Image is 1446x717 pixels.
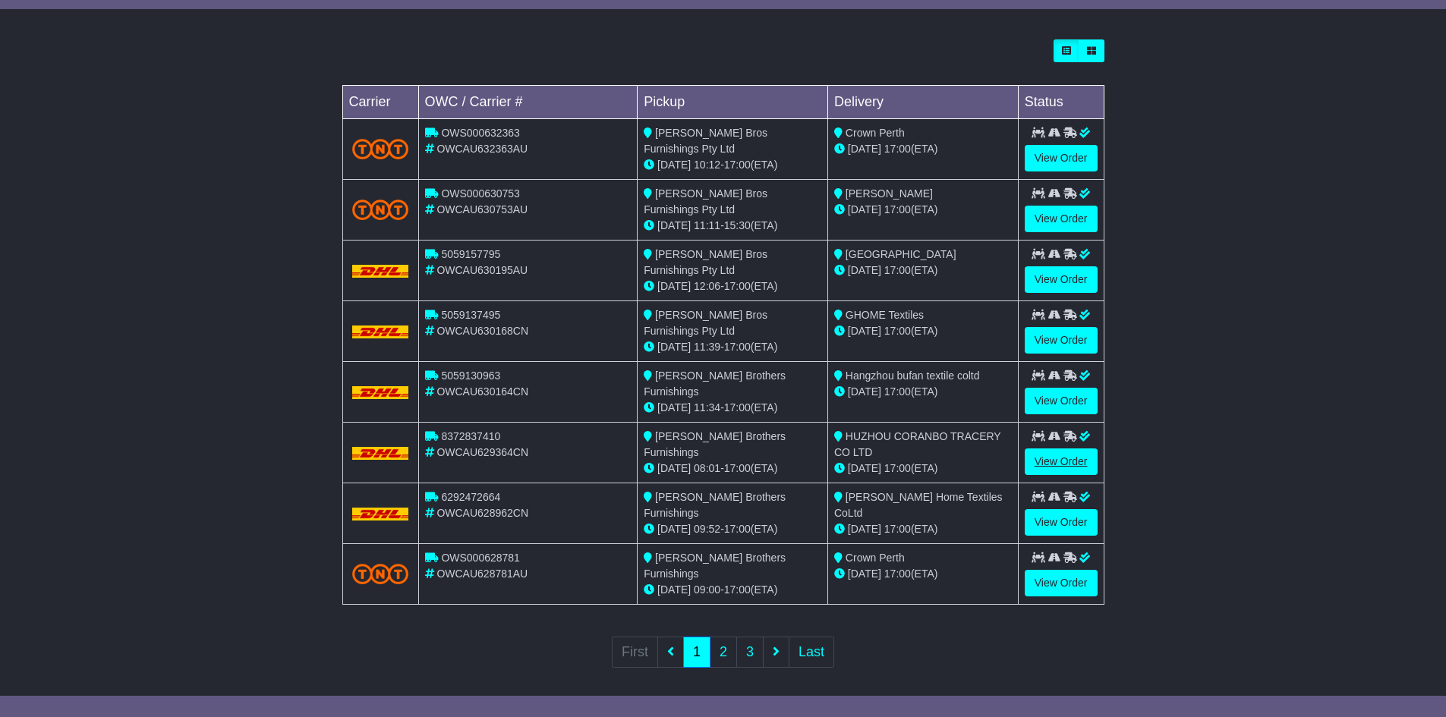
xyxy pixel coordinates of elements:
[441,370,500,382] span: 5059130963
[644,521,821,537] div: - (ETA)
[827,86,1018,119] td: Delivery
[848,523,881,535] span: [DATE]
[644,491,786,519] span: [PERSON_NAME] Brothers Furnishings
[694,401,720,414] span: 11:34
[436,143,528,155] span: OWCAU632363AU
[657,159,691,171] span: [DATE]
[441,248,500,260] span: 5059157795
[644,248,767,276] span: [PERSON_NAME] Bros Furnishings Pty Ltd
[657,462,691,474] span: [DATE]
[834,323,1012,339] div: (ETA)
[657,583,691,596] span: [DATE]
[848,325,881,337] span: [DATE]
[846,187,933,200] span: [PERSON_NAME]
[352,386,409,398] img: DHL.png
[1025,388,1098,414] a: View Order
[724,583,751,596] span: 17:00
[436,264,528,276] span: OWCAU630195AU
[694,219,720,231] span: 11:11
[724,341,751,353] span: 17:00
[352,564,409,584] img: TNT_Domestic.png
[352,265,409,277] img: DHL.png
[848,568,881,580] span: [DATE]
[644,127,767,155] span: [PERSON_NAME] Bros Furnishings Pty Ltd
[352,508,409,520] img: DHL.png
[834,430,1000,458] span: HUZHOU CORANBO TRACERY CO LTD
[848,385,881,398] span: [DATE]
[724,523,751,535] span: 17:00
[846,127,905,139] span: Crown Perth
[846,370,980,382] span: Hangzhou bufan textile coltd
[884,462,911,474] span: 17:00
[846,309,924,321] span: GHOME Textiles
[1025,206,1098,232] a: View Order
[724,159,751,171] span: 17:00
[848,264,881,276] span: [DATE]
[657,401,691,414] span: [DATE]
[1025,266,1098,293] a: View Order
[724,219,751,231] span: 15:30
[884,523,911,535] span: 17:00
[848,203,881,215] span: [DATE]
[644,400,821,416] div: - (ETA)
[644,278,821,294] div: - (ETA)
[441,127,520,139] span: OWS000632363
[834,263,1012,278] div: (ETA)
[694,523,720,535] span: 09:52
[846,552,905,564] span: Crown Perth
[644,430,786,458] span: [PERSON_NAME] Brothers Furnishings
[657,341,691,353] span: [DATE]
[644,582,821,598] div: - (ETA)
[1025,570,1098,596] a: View Order
[789,637,834,668] a: Last
[436,385,528,398] span: OWCAU630164CN
[657,219,691,231] span: [DATE]
[1025,145,1098,171] a: View Order
[441,552,520,564] span: OWS000628781
[694,159,720,171] span: 10:12
[644,370,786,398] span: [PERSON_NAME] Brothers Furnishings
[352,447,409,459] img: DHL.png
[644,309,767,337] span: [PERSON_NAME] Bros Furnishings Pty Ltd
[834,384,1012,400] div: (ETA)
[724,280,751,292] span: 17:00
[694,341,720,353] span: 11:39
[644,187,767,215] span: [PERSON_NAME] Bros Furnishings Pty Ltd
[436,203,528,215] span: OWCAU630753AU
[441,309,500,321] span: 5059137495
[1025,448,1098,475] a: View Order
[638,86,828,119] td: Pickup
[694,462,720,474] span: 08:01
[1025,509,1098,536] a: View Order
[436,568,528,580] span: OWCAU628781AU
[834,461,1012,476] div: (ETA)
[884,264,911,276] span: 17:00
[436,507,528,519] span: OWCAU628962CN
[644,461,821,476] div: - (ETA)
[834,202,1012,218] div: (ETA)
[441,430,500,442] span: 8372837410
[657,523,691,535] span: [DATE]
[352,139,409,159] img: TNT_Domestic.png
[644,218,821,234] div: - (ETA)
[834,566,1012,582] div: (ETA)
[834,141,1012,157] div: (ETA)
[436,446,528,458] span: OWCAU629364CN
[644,552,786,580] span: [PERSON_NAME] Brothers Furnishings
[352,200,409,220] img: TNT_Domestic.png
[884,143,911,155] span: 17:00
[884,385,911,398] span: 17:00
[1025,327,1098,354] a: View Order
[644,339,821,355] div: - (ETA)
[834,491,1003,519] span: [PERSON_NAME] Home Textiles CoLtd
[884,325,911,337] span: 17:00
[846,248,956,260] span: [GEOGRAPHIC_DATA]
[724,462,751,474] span: 17:00
[848,462,881,474] span: [DATE]
[834,521,1012,537] div: (ETA)
[694,280,720,292] span: 12:06
[694,583,720,596] span: 09:00
[441,491,500,503] span: 6292472664
[724,401,751,414] span: 17:00
[644,157,821,173] div: - (ETA)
